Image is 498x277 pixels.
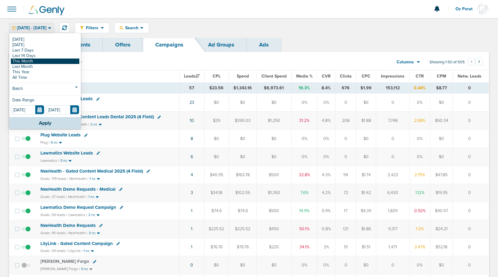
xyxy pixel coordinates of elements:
span: Leads [184,74,200,79]
a: 6 [191,154,193,159]
td: $0 [356,130,376,148]
td: 2.75% [409,166,430,184]
a: Clients [61,38,103,52]
td: $0 [229,94,257,112]
td: 8.4% [317,82,335,94]
td: $74.6 [229,202,257,220]
small: 0 nc [81,267,88,271]
a: Ad Groups [196,38,247,52]
td: $0 [204,256,229,274]
td: $39 [204,112,229,130]
td: 0% [317,148,335,166]
td: $40.57 [430,202,453,220]
td: 0 [453,202,489,220]
td: 0 [376,256,409,274]
td: $40.95 [204,166,229,184]
td: 0% [317,256,335,274]
a: Offers [103,38,143,52]
span: Spend [237,74,249,79]
span: CPC [362,74,370,79]
a: Dashboard [9,38,61,52]
small: Goals: 95 leads | [40,231,67,235]
a: Ads [247,38,281,52]
span: [DATE] - [DATE] [17,26,46,30]
td: 72 [335,184,356,202]
span: NexHealth Demo Requests [40,223,96,228]
td: $15.95 [430,184,453,202]
td: 0 [335,130,356,148]
td: $23.56 [204,82,229,94]
td: $0 [229,256,257,274]
span: Lawmatics Demo Request Campaign [40,205,116,210]
a: Batch [11,85,79,93]
td: 17 [335,202,356,220]
small: [PERSON_NAME] Fargo | [40,267,80,271]
td: $0 [204,148,229,166]
td: $163.78 [229,166,257,184]
small: 3 nc [89,231,96,235]
td: 5.9% [317,202,335,220]
a: Last Month [11,64,79,69]
td: 208 [335,112,356,130]
ul: Pagination [468,59,483,66]
td: 0 [453,166,489,184]
td: 32.8% [291,166,317,184]
span: Search [123,25,140,30]
small: 0 nc [51,140,58,145]
small: Lawmatics | [68,213,87,217]
td: 0% [317,130,335,148]
a: Last 7 Days [11,48,79,53]
small: Goals: 30 leads | [40,213,67,217]
td: 50.1% [291,220,317,238]
td: 4.2% [317,184,335,202]
td: $24.21 [430,220,453,238]
td: $500 [257,166,292,184]
span: NexHealth - Gated Content Medical 2025 (4 Field) [40,168,143,174]
a: Last 14 Days [11,53,79,59]
td: $0 [204,94,229,112]
small: NexHealth | [69,177,88,181]
span: Filters [84,25,101,30]
td: 676 [335,82,356,94]
td: 0 [453,184,489,202]
td: $1.42 [356,184,376,202]
td: $1.74 [356,166,376,184]
span: Showing 1-50 of 505 [430,60,465,65]
span: LilyLink - Gated Content Campaign [40,241,113,246]
td: $0 [356,94,376,112]
td: 7.6% [291,184,317,202]
a: 3 [191,190,193,195]
a: 8 [191,136,193,141]
td: 0 [453,148,489,166]
td: 57 [179,82,204,94]
td: 14.9% [291,202,317,220]
span: CPM [437,74,446,79]
img: Genly [29,6,65,15]
span: CTR [416,74,424,79]
button: Go to next page [475,58,483,65]
button: Apply [9,117,81,129]
td: $34.18 [204,184,229,202]
span: NexHealth Website Leads [40,96,93,101]
td: 0% [291,94,317,112]
td: 2% [317,238,335,256]
span: Impressions [381,74,404,79]
a: 0 [190,263,193,268]
td: $0 [430,256,453,274]
td: $50.34 [430,112,453,130]
td: 0.44% [409,82,430,94]
td: $76.76 [229,238,257,256]
td: TOTALS ( ) [37,82,179,94]
td: $4.39 [356,202,376,220]
td: $1.88 [356,112,376,130]
td: 0 [453,112,489,130]
span: Oz Porat [455,7,477,11]
td: 7,748 [376,112,409,130]
td: $500 [257,202,292,220]
span: CVR [322,74,331,79]
small: LilyLink | [68,249,82,253]
a: 23 [189,100,194,105]
td: $1,250 [257,112,292,130]
td: 0 [453,130,489,148]
a: [DATE] [11,37,79,42]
